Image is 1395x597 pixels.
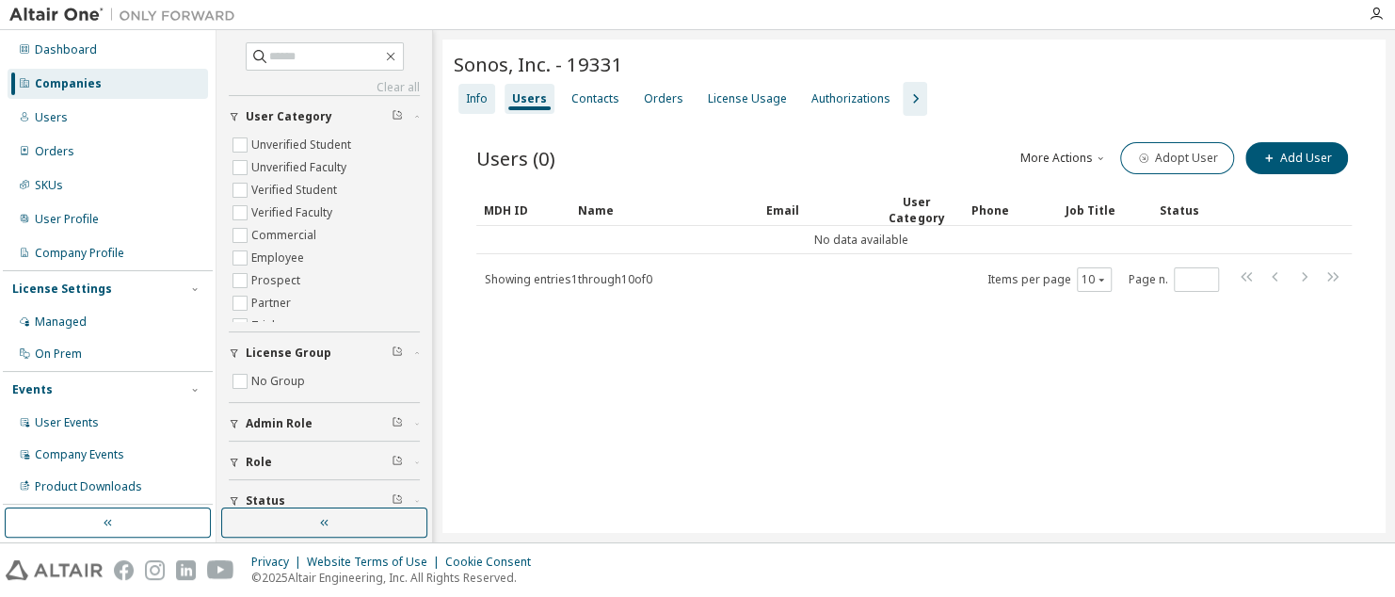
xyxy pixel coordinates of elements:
[35,415,99,430] div: User Events
[476,145,555,171] span: Users (0)
[251,202,336,224] label: Verified Faculty
[246,455,272,470] span: Role
[251,292,295,315] label: Partner
[251,179,341,202] label: Verified Student
[229,332,420,374] button: License Group
[766,195,862,225] div: Email
[246,109,332,124] span: User Category
[251,269,304,292] label: Prospect
[484,195,563,225] div: MDH ID
[35,212,99,227] div: User Profile
[35,447,124,462] div: Company Events
[12,282,112,297] div: License Settings
[476,226,1246,254] td: No data available
[229,480,420,522] button: Status
[35,479,142,494] div: Product Downloads
[644,91,683,106] div: Orders
[578,195,751,225] div: Name
[971,195,1050,225] div: Phone
[392,416,403,431] span: Clear filter
[571,91,619,106] div: Contacts
[229,403,420,444] button: Admin Role
[229,442,420,483] button: Role
[1066,195,1145,225] div: Job Title
[229,80,420,95] a: Clear all
[466,91,488,106] div: Info
[35,178,63,193] div: SKUs
[35,246,124,261] div: Company Profile
[229,96,420,137] button: User Category
[251,247,308,269] label: Employee
[35,144,74,159] div: Orders
[1245,142,1348,174] button: Add User
[392,346,403,361] span: Clear filter
[877,194,956,226] div: User Category
[512,91,547,106] div: Users
[35,42,97,57] div: Dashboard
[6,560,103,580] img: altair_logo.svg
[454,51,623,77] span: Sonos, Inc. - 19331
[9,6,245,24] img: Altair One
[246,416,313,431] span: Admin Role
[307,555,445,570] div: Website Terms of Use
[207,560,234,580] img: youtube.svg
[392,493,403,508] span: Clear filter
[246,346,331,361] span: License Group
[35,110,68,125] div: Users
[987,267,1112,292] span: Items per page
[1018,142,1109,174] button: More Actions
[251,224,320,247] label: Commercial
[246,493,285,508] span: Status
[811,91,890,106] div: Authorizations
[251,134,355,156] label: Unverified Student
[1129,267,1219,292] span: Page n.
[1082,272,1107,287] button: 10
[1160,195,1239,225] div: Status
[485,271,652,287] span: Showing entries 1 through 10 of 0
[251,315,279,337] label: Trial
[392,109,403,124] span: Clear filter
[35,315,87,330] div: Managed
[392,455,403,470] span: Clear filter
[251,555,307,570] div: Privacy
[251,156,350,179] label: Unverified Faculty
[251,570,542,586] p: © 2025 Altair Engineering, Inc. All Rights Reserved.
[114,560,134,580] img: facebook.svg
[176,560,196,580] img: linkedin.svg
[145,560,165,580] img: instagram.svg
[35,347,82,362] div: On Prem
[708,91,787,106] div: License Usage
[12,382,53,397] div: Events
[251,370,309,393] label: No Group
[35,76,102,91] div: Companies
[1120,142,1234,174] button: Adopt User
[445,555,542,570] div: Cookie Consent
